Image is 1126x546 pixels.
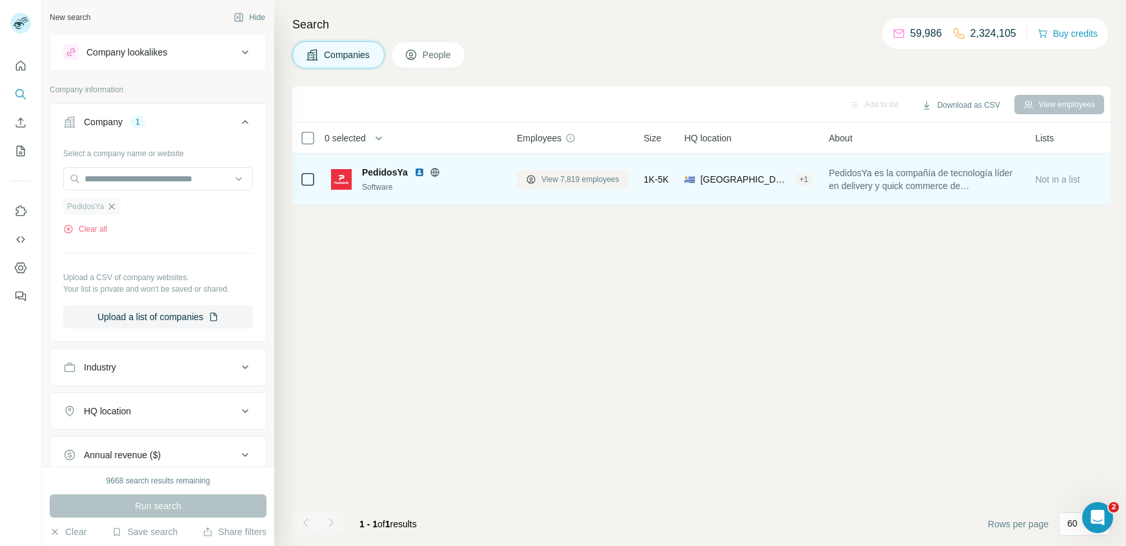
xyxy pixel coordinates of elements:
span: Employees [517,132,561,145]
button: Upload a list of companies [63,305,253,329]
div: HQ location [84,405,131,418]
span: results [359,519,417,529]
button: Enrich CSV [10,111,31,134]
p: 60 [1067,517,1078,530]
span: PedidosYa [362,166,408,179]
p: Your list is private and won't be saved or shared. [63,283,253,295]
p: 59,986 [910,26,942,41]
button: Download as CSV [912,96,1009,115]
button: View 7,819 employees [517,170,628,189]
button: Buy credits [1038,25,1098,43]
div: Company lookalikes [86,46,167,59]
p: Company information [50,84,266,96]
span: 0 selected [325,132,366,145]
img: LinkedIn logo [414,167,425,177]
button: Use Surfe on LinkedIn [10,199,31,223]
span: PedidosYa [67,201,104,212]
span: 🇺🇾 [684,173,695,186]
iframe: Intercom live chat [1082,502,1113,533]
span: Rows per page [988,518,1049,531]
button: Company lookalikes [50,37,266,68]
span: 1 [385,519,390,529]
div: + 1 [794,174,814,185]
button: Clear [50,525,86,538]
span: [GEOGRAPHIC_DATA], [GEOGRAPHIC_DATA] [700,173,789,186]
button: Use Surfe API [10,228,31,251]
p: 2,324,105 [970,26,1016,41]
button: Feedback [10,285,31,308]
div: Annual revenue ($) [84,449,161,461]
div: Select a company name or website [63,143,253,159]
button: Industry [50,352,266,383]
p: Upload a CSV of company websites. [63,272,253,283]
span: 1K-5K [644,173,669,186]
span: People [423,48,452,61]
div: Company [84,116,123,128]
button: Search [10,83,31,106]
span: Not in a list [1035,174,1080,185]
button: Dashboard [10,256,31,279]
span: 1 - 1 [359,519,377,529]
div: 9668 search results remaining [106,475,210,487]
span: 2 [1109,502,1119,512]
button: My lists [10,139,31,163]
button: Quick start [10,54,31,77]
button: Hide [225,8,274,27]
span: View 7,819 employees [541,174,619,185]
button: HQ location [50,396,266,427]
button: Company1 [50,106,266,143]
span: PedidosYa es la compañía de tecnología líder en delivery y quick commerce de [GEOGRAPHIC_DATA]. E... [829,167,1020,192]
div: Software [362,181,501,193]
button: Annual revenue ($) [50,440,266,470]
span: Size [644,132,661,145]
img: Logo of PedidosYa [331,169,352,190]
img: Avatar [10,13,31,34]
div: 1 [130,116,145,128]
button: Clear all [63,223,107,235]
span: of [377,519,385,529]
span: Lists [1035,132,1054,145]
span: HQ location [684,132,731,145]
button: Save search [112,525,177,538]
span: About [829,132,852,145]
h4: Search [292,15,1111,34]
div: Industry [84,361,116,374]
span: Companies [324,48,371,61]
button: Share filters [203,525,266,538]
div: New search [50,12,90,23]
